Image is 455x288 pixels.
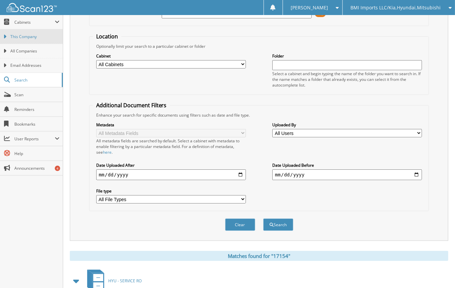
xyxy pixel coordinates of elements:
[14,77,58,83] span: Search
[108,278,142,284] span: HYU - SERVICE RO
[272,71,422,88] div: Select a cabinet and begin typing the name of the folder you want to search in. If the name match...
[263,219,293,231] button: Search
[10,48,59,54] span: All Companies
[14,121,59,127] span: Bookmarks
[96,53,246,59] label: Cabinet
[14,165,59,171] span: Announcements
[272,169,422,180] input: end
[7,3,57,12] img: scan123-logo-white.svg
[96,169,246,180] input: start
[10,34,59,40] span: This Company
[272,162,422,168] label: Date Uploaded Before
[14,107,59,112] span: Reminders
[14,19,55,25] span: Cabinets
[14,136,55,142] span: User Reports
[55,166,60,171] div: 4
[291,6,328,10] span: [PERSON_NAME]
[70,251,448,261] div: Matches found for "17154"
[96,138,246,155] div: All metadata fields are searched by default. Select a cabinet with metadata to enable filtering b...
[103,149,112,155] a: here
[93,43,426,49] div: Optionally limit your search to a particular cabinet or folder
[93,112,426,118] div: Enhance your search for specific documents using filters such as date and file type.
[272,122,422,128] label: Uploaded By
[350,6,441,10] span: BMI Imports LLC/Kia,Hyundai,Mitsubishi
[272,53,422,59] label: Folder
[96,188,246,194] label: File type
[96,122,246,128] label: Metadata
[422,256,455,288] iframe: Chat Widget
[14,151,59,156] span: Help
[10,62,59,68] span: Email Addresses
[93,102,170,109] legend: Additional Document Filters
[14,92,59,98] span: Scan
[96,162,246,168] label: Date Uploaded After
[93,33,121,40] legend: Location
[225,219,255,231] button: Clear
